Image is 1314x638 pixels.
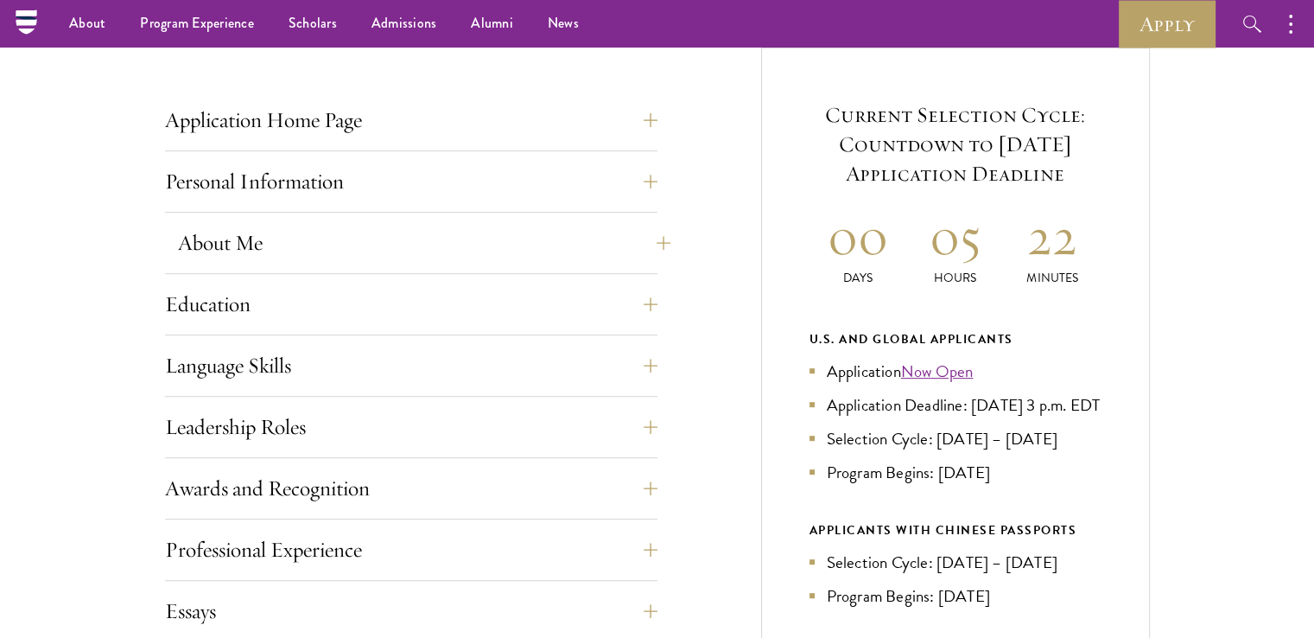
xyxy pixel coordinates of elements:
li: Selection Cycle: [DATE] – [DATE] [809,550,1101,575]
li: Program Begins: [DATE] [809,460,1101,485]
p: Days [809,269,907,287]
h2: 05 [906,204,1004,269]
button: Personal Information [165,161,657,202]
button: About Me [178,222,670,264]
div: U.S. and Global Applicants [809,329,1101,350]
button: Leadership Roles [165,406,657,448]
li: Application Deadline: [DATE] 3 p.m. EDT [809,392,1101,418]
button: Essays [165,590,657,632]
h2: 22 [1004,204,1101,269]
li: Selection Cycle: [DATE] – [DATE] [809,426,1101,451]
button: Education [165,284,657,325]
li: Program Begins: [DATE] [809,584,1101,609]
p: Hours [906,269,1004,287]
p: Minutes [1004,269,1101,287]
button: Professional Experience [165,529,657,571]
div: APPLICANTS WITH CHINESE PASSPORTS [809,520,1101,541]
h2: 00 [809,204,907,269]
button: Application Home Page [165,99,657,141]
button: Awards and Recognition [165,468,657,509]
h5: Current Selection Cycle: Countdown to [DATE] Application Deadline [809,100,1101,188]
button: Language Skills [165,345,657,386]
li: Application [809,359,1101,384]
a: Now Open [901,359,974,384]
